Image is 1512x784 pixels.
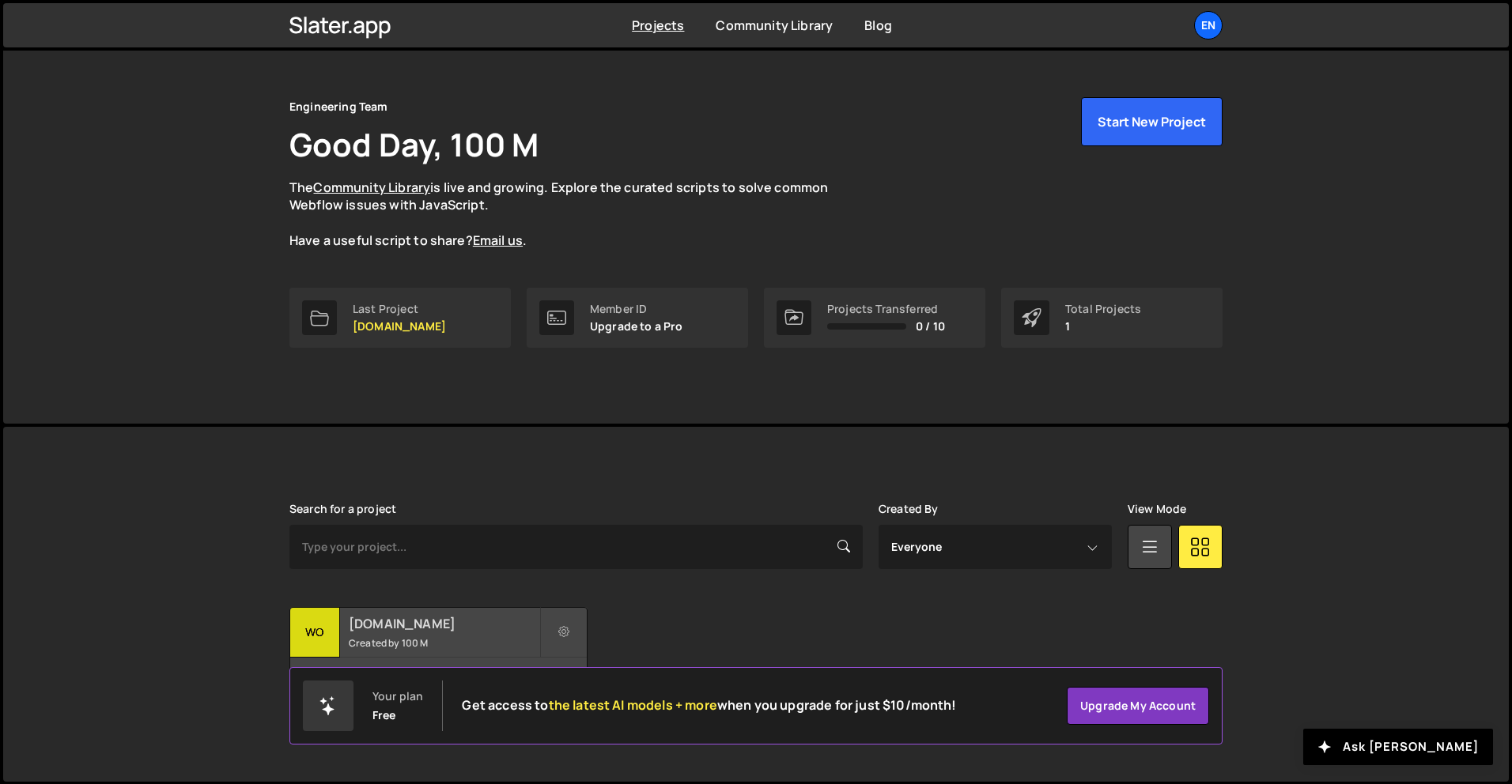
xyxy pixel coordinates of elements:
div: Projects Transferred [827,303,945,315]
input: Type your project... [289,525,863,569]
span: the latest AI models + more [549,696,717,714]
a: Email us [473,232,523,249]
a: Upgrade my account [1067,687,1209,725]
div: 9 pages, last updated by 100 M [DATE] [290,658,587,705]
button: Start New Project [1081,97,1223,146]
label: Search for a project [289,503,396,515]
div: Your plan [372,690,423,703]
a: Community Library [716,17,833,34]
a: Community Library [313,179,430,196]
a: Projects [632,17,684,34]
div: Member ID [590,303,683,315]
div: wo [290,608,340,658]
p: Upgrade to a Pro [590,320,683,333]
label: View Mode [1128,503,1186,515]
div: Free [372,709,396,722]
h2: Get access to when you upgrade for just $10/month! [462,698,956,713]
label: Created By [879,503,939,515]
div: Last Project [353,303,446,315]
p: 1 [1065,320,1141,333]
div: Total Projects [1065,303,1141,315]
div: Engineering Team [289,97,388,116]
a: Blog [864,17,892,34]
a: wo [DOMAIN_NAME] Created by 100 M 9 pages, last updated by 100 M [DATE] [289,607,588,706]
a: Last Project [DOMAIN_NAME] [289,288,511,348]
p: The is live and growing. Explore the curated scripts to solve common Webflow issues with JavaScri... [289,179,859,250]
button: Ask [PERSON_NAME] [1303,729,1493,765]
h2: [DOMAIN_NAME] [349,615,539,632]
h1: Good Day, 100 M [289,122,539,166]
p: [DOMAIN_NAME] [353,320,446,333]
small: Created by 100 M [349,636,539,650]
a: En [1194,11,1223,40]
span: 0 / 10 [916,320,945,333]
